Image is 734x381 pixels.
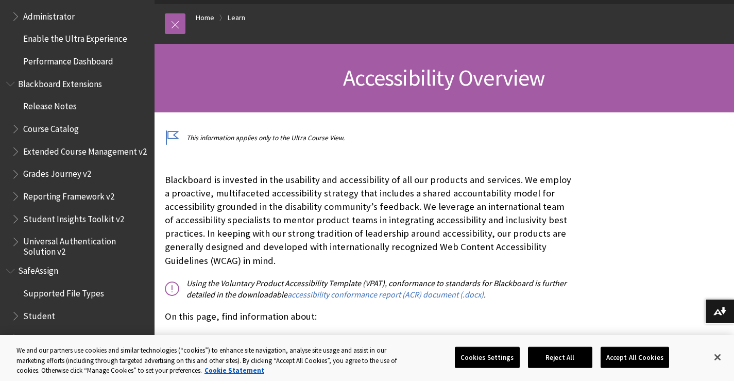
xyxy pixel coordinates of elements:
[6,75,148,257] nav: Book outline for Blackboard Extensions
[343,63,545,92] span: Accessibility Overview
[23,120,79,134] span: Course Catalog
[196,11,214,24] a: Home
[6,262,148,370] nav: Book outline for Blackboard SafeAssign
[23,165,91,179] span: Grades Journey v2
[165,310,571,323] p: On this page, find information about:
[198,334,377,346] a: Accessibility overview in Blackboard (video)
[706,346,729,369] button: Close
[16,345,404,376] div: We and our partners use cookies and similar technologies (“cookies”) to enhance site navigation, ...
[23,330,61,344] span: Instructor
[23,285,104,299] span: Supported File Types
[601,346,669,368] button: Accept All Cookies
[528,346,592,368] button: Reject All
[23,210,124,224] span: Student Insights Toolkit v2
[23,143,147,157] span: Extended Course Management v2
[23,30,127,44] span: Enable the Ultra Experience
[23,53,113,67] span: Performance Dashboard
[455,346,520,368] button: Cookies Settings
[287,289,484,300] a: accessibility conformance report (ACR) document (.docx)
[165,133,571,143] p: This information applies only to the Ultra Course View.
[23,98,77,112] span: Release Notes
[165,277,571,301] p: Using the Voluntary Product Accessibility Template (VPAT), conformance to standards for Blackboar...
[18,262,58,276] span: SafeAssign
[204,366,264,375] a: More information about your privacy, opens in a new tab
[18,75,102,89] span: Blackboard Extensions
[165,173,571,268] p: Blackboard is invested in the usability and accessibility of all our products and services. We em...
[228,11,245,24] a: Learn
[23,307,55,321] span: Student
[23,8,75,22] span: Administrator
[23,233,147,257] span: Universal Authentication Solution v2
[23,188,114,202] span: Reporting Framework v2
